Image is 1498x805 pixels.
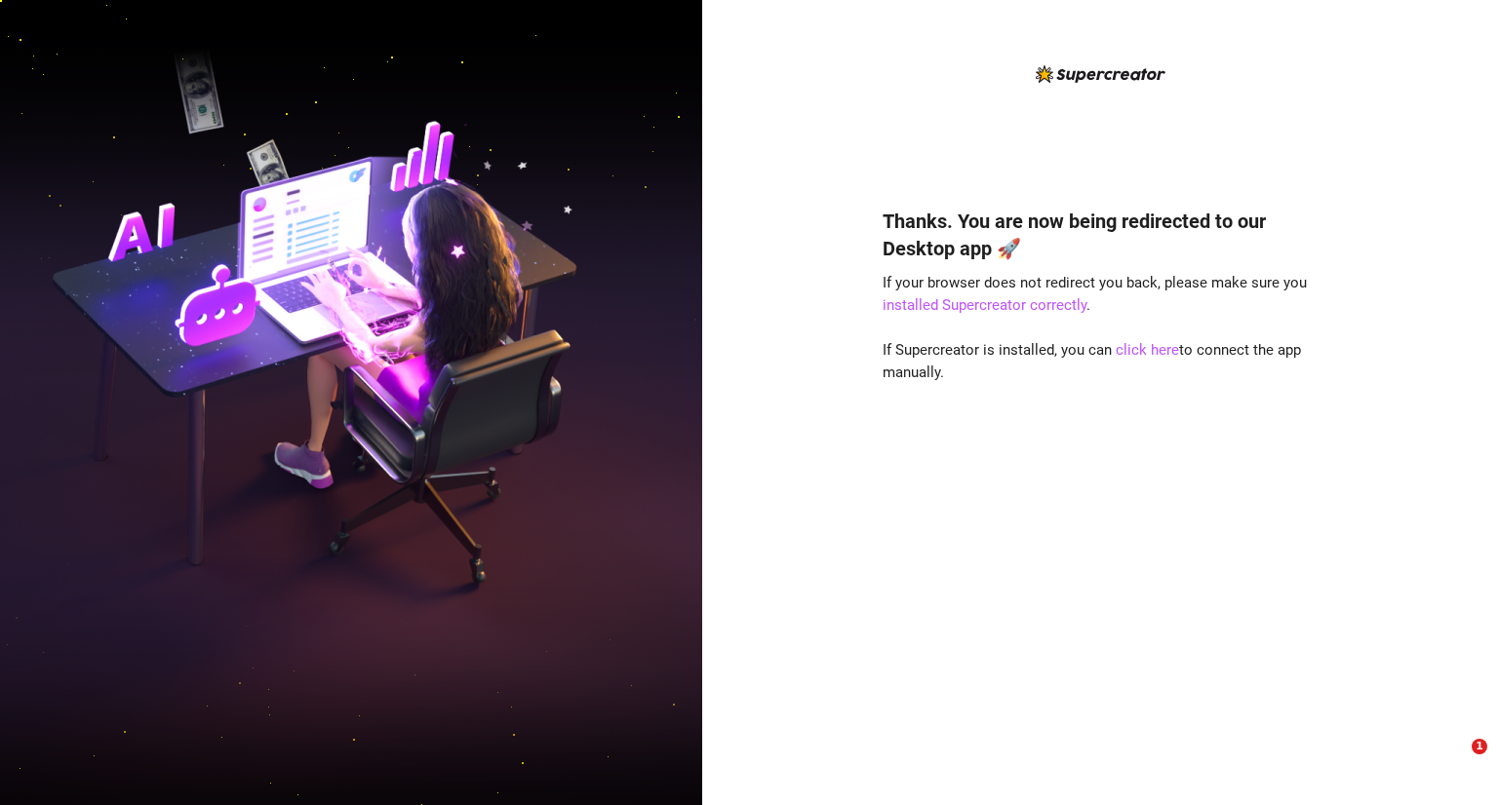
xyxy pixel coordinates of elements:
a: installed Supercreator correctly [883,296,1086,314]
img: logo-BBDzfeDw.svg [1036,65,1165,83]
span: 1 [1472,739,1487,754]
h4: Thanks. You are now being redirected to our Desktop app 🚀 [883,208,1318,262]
span: If your browser does not redirect you back, please make sure you . [883,274,1307,315]
a: click here [1116,341,1179,359]
iframe: Intercom live chat [1432,739,1478,786]
span: If Supercreator is installed, you can to connect the app manually. [883,341,1301,382]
